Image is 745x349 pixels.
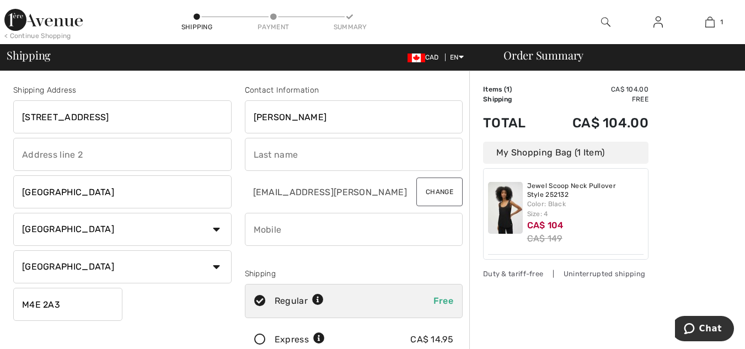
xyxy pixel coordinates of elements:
img: Jewel Scoop Neck Pullover Style 252132 [488,182,523,234]
div: Shipping [180,22,213,32]
span: 1 [506,85,510,93]
div: Summary [334,22,367,32]
a: 1 [684,15,736,29]
div: Express [275,333,325,346]
span: Free [433,296,453,306]
span: Shipping [7,50,51,61]
td: Free [543,94,648,104]
span: EN [450,53,464,61]
div: < Continue Shopping [4,31,71,41]
div: Shipping [245,268,463,280]
td: Total [483,104,543,142]
input: Mobile [245,213,463,246]
img: search the website [601,15,610,29]
button: Change [416,178,463,206]
s: CA$ 149 [527,233,562,244]
td: CA$ 104.00 [543,84,648,94]
div: Order Summary [490,50,738,61]
div: Regular [275,294,324,308]
div: Duty & tariff-free | Uninterrupted shipping [483,269,648,279]
input: City [13,175,232,208]
input: Address line 2 [13,138,232,171]
a: Jewel Scoop Neck Pullover Style 252132 [527,182,644,199]
span: 1 [720,17,723,27]
input: Zip/Postal Code [13,288,122,321]
input: First name [245,100,463,133]
img: Canadian Dollar [408,53,425,62]
div: Shipping Address [13,84,232,96]
td: CA$ 104.00 [543,104,648,142]
input: Last name [245,138,463,171]
input: Address line 1 [13,100,232,133]
span: CA$ 104 [527,220,564,230]
input: E-mail [245,175,408,208]
iframe: Opens a widget where you can chat to one of our agents [675,316,734,343]
div: Color: Black Size: 4 [527,199,644,219]
div: Payment [257,22,290,32]
img: My Bag [705,15,715,29]
img: My Info [653,15,663,29]
div: My Shopping Bag (1 Item) [483,142,648,164]
td: Items ( ) [483,84,543,94]
img: 1ère Avenue [4,9,83,31]
a: Sign In [645,15,672,29]
div: CA$ 14.95 [410,333,453,346]
span: CAD [408,53,443,61]
td: Shipping [483,94,543,104]
div: Contact Information [245,84,463,96]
